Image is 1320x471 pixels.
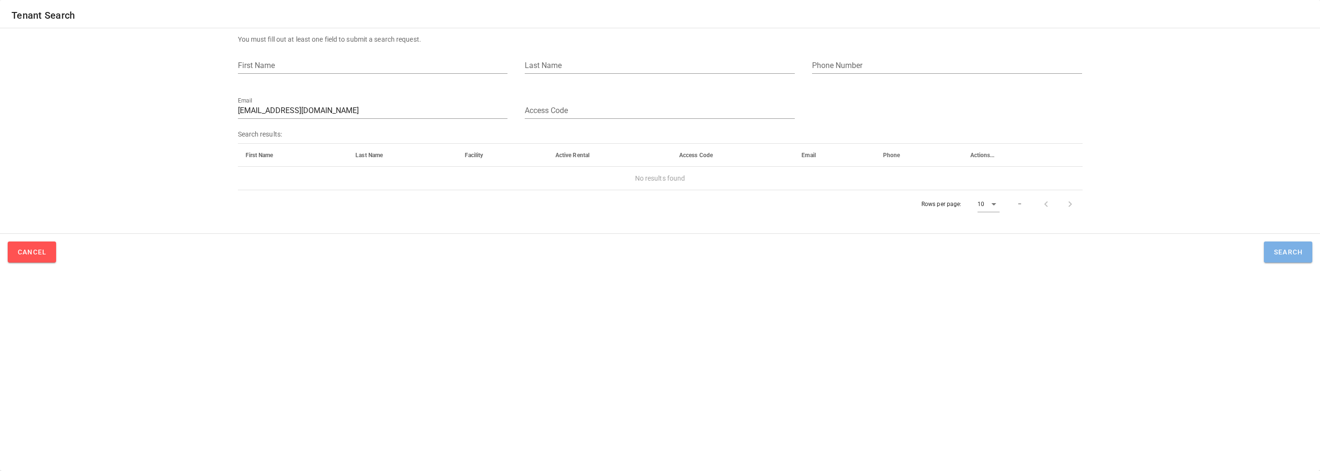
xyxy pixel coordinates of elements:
button: Search [1264,241,1312,263]
span: Phone [883,152,900,159]
th: Email: Not sorted. Activate to sort ascending. [794,144,875,167]
span: Access Code [679,152,713,159]
span: Search [1273,248,1303,256]
button: Cancel [8,241,56,263]
th: Actions... [963,144,1083,167]
span: Active Rental [555,152,589,159]
th: Facility: Not sorted. Activate to sort ascending. [457,144,548,167]
span: Search results: [238,129,1083,139]
span: First Name [246,152,273,159]
div: 10 [978,200,984,208]
label: Email [238,97,252,104]
div: You must fill out at least one field to submit a search request. [238,34,1083,45]
span: Email [801,152,816,159]
th: First Name: Not sorted. Activate to sort ascending. [238,144,348,167]
span: Facility [465,152,483,159]
th: Last Name: Not sorted. Activate to sort ascending. [348,144,457,167]
span: Last Name [355,152,383,159]
th: Phone: Not sorted. Activate to sort ascending. [875,144,963,167]
div: Rows per page: [921,190,1000,218]
div: 10Rows per page: [978,196,1000,212]
th: Access Code: Not sorted. Activate to sort ascending. [672,144,794,167]
span: Actions... [970,152,995,159]
div: – [1018,200,1022,208]
span: Cancel [17,248,47,256]
th: Active Rental: Not sorted. Activate to sort ascending. [548,144,672,167]
td: No results found [238,167,1083,190]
